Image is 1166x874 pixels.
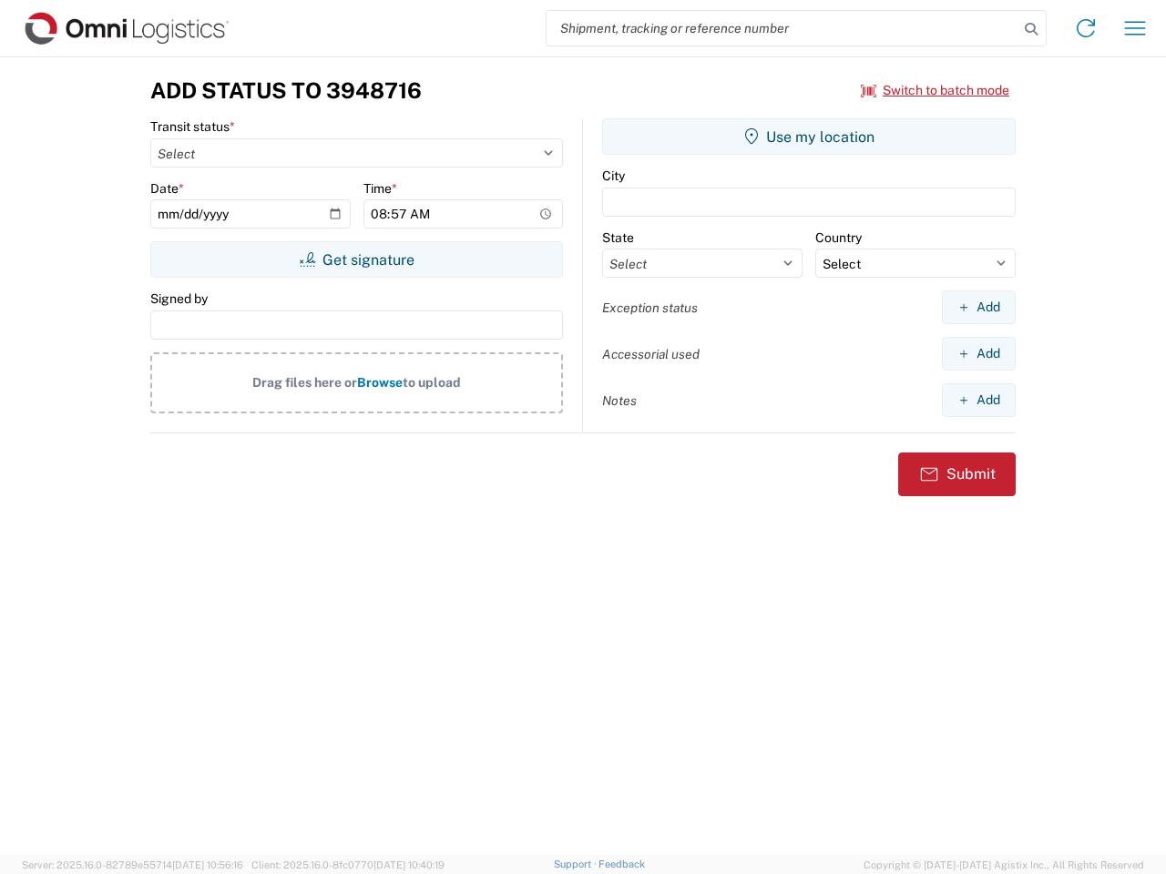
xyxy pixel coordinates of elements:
[150,118,235,135] label: Transit status
[602,168,625,184] label: City
[357,375,403,390] span: Browse
[554,859,599,869] a: Support
[602,118,1016,155] button: Use my location
[602,346,700,362] label: Accessorial used
[403,375,461,390] span: to upload
[598,859,645,869] a: Feedback
[898,452,1016,496] button: Submit
[942,337,1016,371] button: Add
[815,229,862,246] label: Country
[150,241,563,278] button: Get signature
[172,859,243,870] span: [DATE] 10:56:16
[22,859,243,870] span: Server: 2025.16.0-82789e55714
[864,857,1144,873] span: Copyright © [DATE]-[DATE] Agistix Inc., All Rights Reserved
[942,383,1016,417] button: Add
[861,76,1009,106] button: Switch to batch mode
[363,180,397,197] label: Time
[547,11,1018,46] input: Shipment, tracking or reference number
[373,859,445,870] span: [DATE] 10:40:19
[150,77,422,104] h3: Add Status to 3948716
[251,859,445,870] span: Client: 2025.16.0-8fc0770
[602,300,698,316] label: Exception status
[150,180,184,197] label: Date
[942,290,1016,324] button: Add
[602,229,634,246] label: State
[602,392,637,409] label: Notes
[252,375,357,390] span: Drag files here or
[150,290,208,307] label: Signed by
